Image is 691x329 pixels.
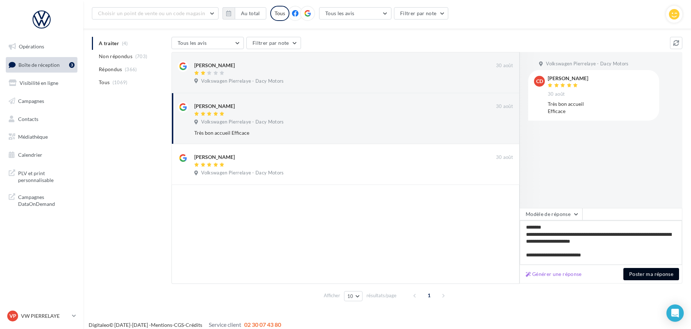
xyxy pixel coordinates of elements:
[4,129,79,144] a: Médiathèque
[222,7,266,20] button: Au total
[4,147,79,163] a: Calendrier
[246,37,301,49] button: Filtrer par note
[99,66,122,73] span: Répondus
[89,322,281,328] span: © [DATE]-[DATE] - - -
[186,322,202,328] a: Crédits
[423,290,435,301] span: 1
[201,119,284,125] span: Volkswagen Pierrelaye - Dacy Motors
[347,293,353,299] span: 10
[194,129,466,137] div: Très bon accueil Efficace
[324,292,340,299] span: Afficher
[496,62,513,69] span: 30 août
[171,37,244,49] button: Tous les avis
[151,322,172,328] a: Mentions
[6,309,77,323] a: VP VW PIERRELAYE
[536,78,543,85] span: cd
[99,79,110,86] span: Tous
[201,170,284,176] span: Volkswagen Pierrelaye - Dacy Motors
[135,53,148,59] span: (703)
[366,292,397,299] span: résultats/page
[18,61,60,68] span: Boîte de réception
[92,7,219,20] button: Choisir un point de vente ou un code magasin
[496,154,513,161] span: 30 août
[19,43,44,49] span: Opérations
[194,103,235,110] div: [PERSON_NAME]
[201,78,284,85] span: Volkswagen Pierrelaye - Dacy Motors
[548,100,653,115] div: Très bon accueil Efficace
[546,61,628,67] span: Volkswagen Pierrelaye - Dacy Motors
[18,152,42,158] span: Calendrier
[4,39,79,54] a: Opérations
[98,10,205,16] span: Choisir un point de vente ou un code magasin
[18,134,48,140] span: Médiathèque
[89,322,109,328] a: Digitaleo
[270,6,289,21] div: Tous
[4,75,79,91] a: Visibilité en ligne
[4,94,79,109] a: Campagnes
[523,270,585,278] button: Générer une réponse
[4,112,79,127] a: Contacts
[666,304,684,322] div: Open Intercom Messenger
[548,76,588,81] div: [PERSON_NAME]
[244,321,281,328] span: 02 30 07 43 80
[4,189,79,211] a: Campagnes DataOnDemand
[20,80,58,86] span: Visibilité en ligne
[548,91,565,98] span: 30 août
[99,53,132,60] span: Non répondus
[18,98,44,104] span: Campagnes
[394,7,449,20] button: Filtrer par note
[18,116,38,122] span: Contacts
[18,168,75,184] span: PLV et print personnalisable
[4,165,79,187] a: PLV et print personnalisable
[69,62,75,68] div: 3
[520,208,582,220] button: Modèle de réponse
[178,40,207,46] span: Tous les avis
[4,57,79,73] a: Boîte de réception3
[496,103,513,110] span: 30 août
[194,153,235,161] div: [PERSON_NAME]
[319,7,391,20] button: Tous les avis
[113,79,128,85] span: (1069)
[194,62,235,69] div: [PERSON_NAME]
[18,192,75,208] span: Campagnes DataOnDemand
[209,321,241,328] span: Service client
[21,312,69,320] p: VW PIERRELAYE
[325,10,355,16] span: Tous les avis
[344,291,363,301] button: 10
[235,7,266,20] button: Au total
[623,268,679,280] button: Poster ma réponse
[125,66,137,72] span: (366)
[174,322,184,328] a: CGS
[9,312,16,320] span: VP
